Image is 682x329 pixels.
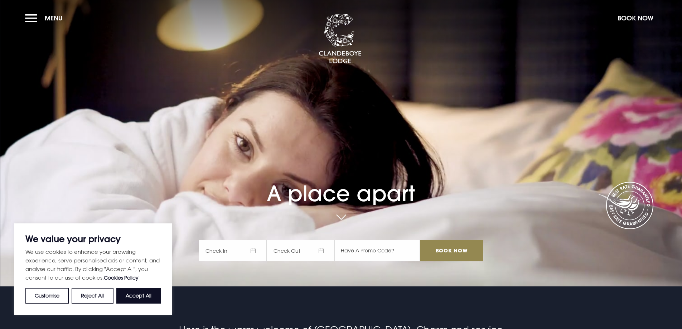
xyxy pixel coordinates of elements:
[14,223,172,315] div: We value your privacy
[25,234,161,243] p: We value your privacy
[116,288,161,304] button: Accept All
[335,240,420,261] input: Have A Promo Code?
[319,14,362,64] img: Clandeboye Lodge
[267,240,335,261] span: Check Out
[199,161,483,206] h1: A place apart
[199,240,267,261] span: Check In
[25,288,69,304] button: Customise
[104,275,139,281] a: Cookies Policy
[25,10,66,26] button: Menu
[614,10,657,26] button: Book Now
[25,247,161,282] p: We use cookies to enhance your browsing experience, serve personalised ads or content, and analys...
[45,14,63,22] span: Menu
[72,288,113,304] button: Reject All
[420,240,483,261] input: Book Now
